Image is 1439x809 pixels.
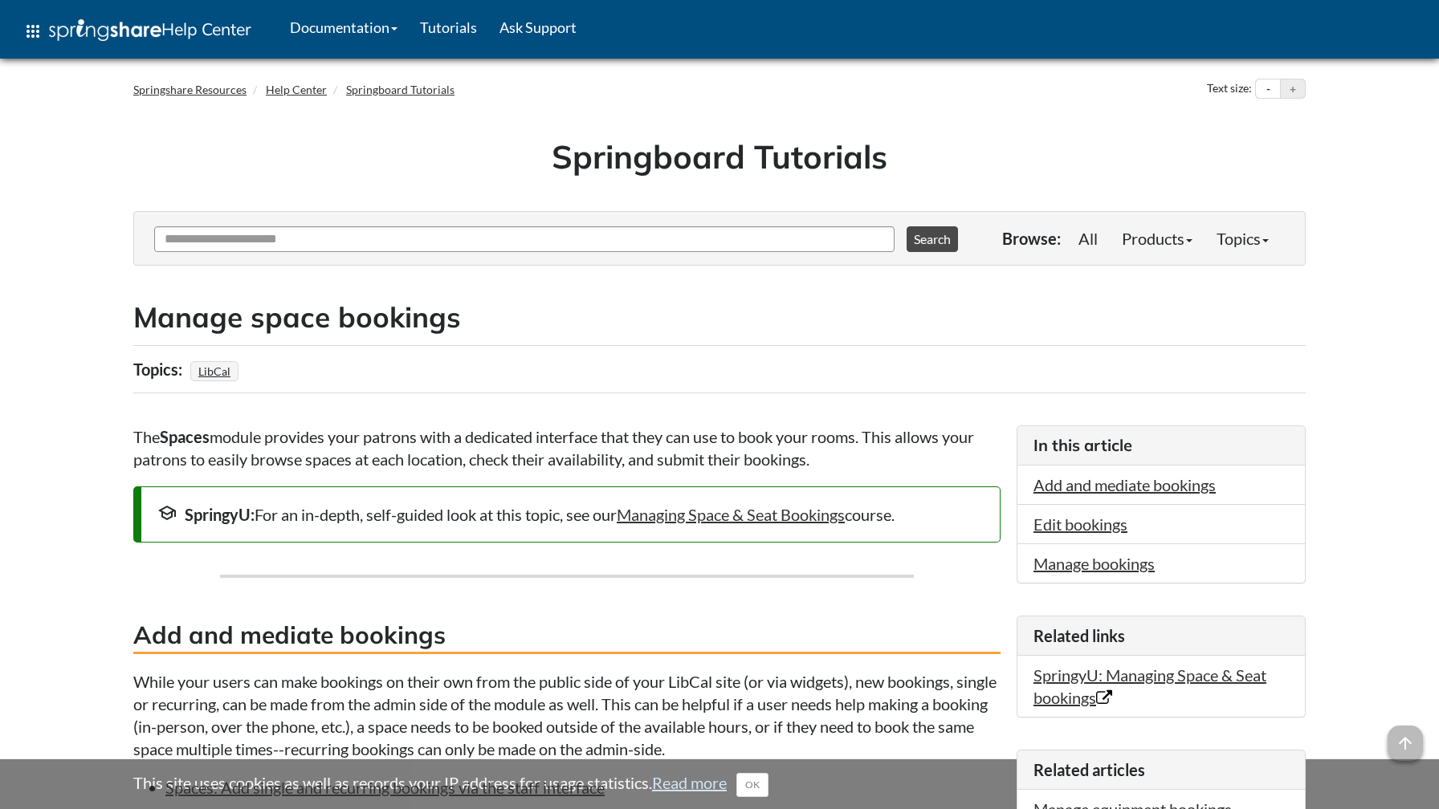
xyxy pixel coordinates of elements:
[1388,726,1423,761] span: arrow_upward
[161,18,251,39] span: Help Center
[157,503,177,522] span: school
[133,425,1001,470] p: The module provides your patrons with a dedicated interface that they can use to book your rooms....
[1256,79,1280,99] button: Decrease text size
[133,354,186,384] div: Topics:
[1033,626,1125,645] span: Related links
[1033,665,1266,707] a: SpringyU: Managing Space & Seat bookings
[346,83,455,96] a: Springboard Tutorials
[1388,727,1423,746] a: arrow_upward
[1110,222,1205,254] a: Products
[1205,222,1281,254] a: Topics
[117,771,1322,797] div: This site uses cookies as well as records your IP address for usage statistics.
[1033,554,1155,573] a: Manage bookings
[488,7,588,47] a: Ask Support
[165,778,605,797] a: Spaces: Add single and recurring bookings via the staff interface
[145,134,1294,179] h1: Springboard Tutorials
[23,22,43,41] span: apps
[196,360,233,383] a: LibCal
[133,618,1001,654] h3: Add and mediate bookings
[157,503,984,526] div: For an in-depth, self-guided look at this topic, see our course.
[1033,475,1216,494] a: Add and mediate bookings
[1204,79,1255,100] div: Text size:
[133,83,247,96] a: Springshare Resources
[49,19,161,41] img: Springshare
[1033,514,1127,534] a: Edit bookings
[409,7,488,47] a: Tutorials
[279,7,409,47] a: Documentation
[160,427,210,446] strong: Spaces
[617,505,845,524] a: Managing Space & Seat Bookings
[12,7,263,55] a: apps Help Center
[1281,79,1305,99] button: Increase text size
[1033,760,1145,779] span: Related articles
[907,226,958,252] button: Search
[133,298,1306,337] h2: Manage space bookings
[1033,434,1289,457] h3: In this article
[1066,222,1110,254] a: All
[1002,227,1061,250] p: Browse:
[266,83,327,96] a: Help Center
[185,505,255,524] strong: SpringyU:
[133,670,1001,760] p: While your users can make bookings on their own from the public side of your LibCal site (or via ...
